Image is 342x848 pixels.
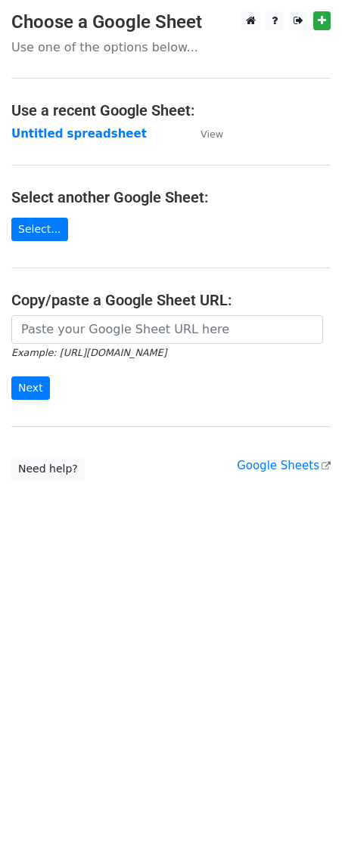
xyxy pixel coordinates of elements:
[11,315,323,344] input: Paste your Google Sheet URL here
[11,11,331,33] h3: Choose a Google Sheet
[11,347,166,358] small: Example: [URL][DOMAIN_NAME]
[201,128,223,140] small: View
[11,376,50,400] input: Next
[185,127,223,141] a: View
[11,127,147,141] a: Untitled spreadsheet
[11,188,331,206] h4: Select another Google Sheet:
[11,39,331,55] p: Use one of the options below...
[11,457,85,481] a: Need help?
[11,291,331,309] h4: Copy/paste a Google Sheet URL:
[11,218,68,241] a: Select...
[237,459,331,472] a: Google Sheets
[11,101,331,119] h4: Use a recent Google Sheet:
